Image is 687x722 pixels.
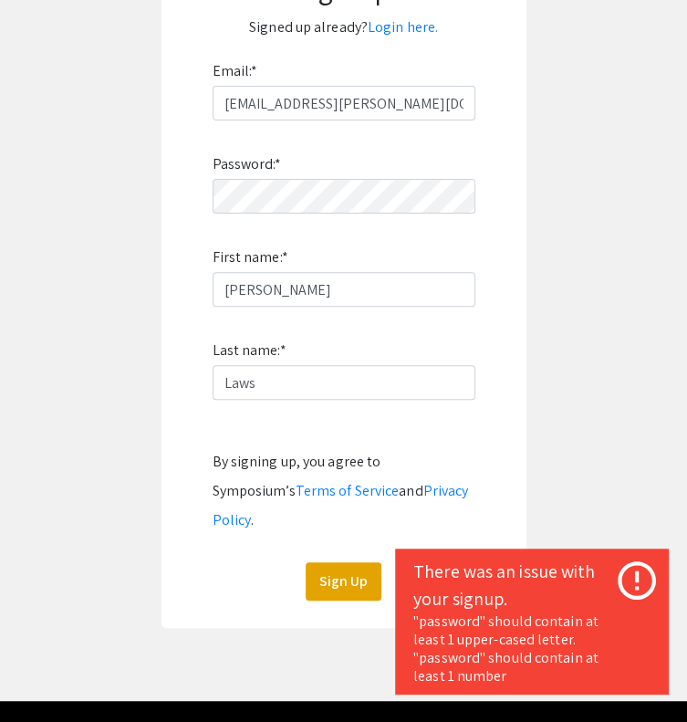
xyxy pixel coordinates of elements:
div: By signing up, you agree to Symposium’s and . [213,447,475,535]
div: "password" should contain at least 1 upper-cased letter. "password" should contain at least 1 number [413,612,651,685]
button: Sign Up [306,562,381,601]
p: Signed up already? [180,13,508,42]
label: Last name: [213,336,286,365]
label: Email: [213,57,258,86]
label: Password: [213,150,282,179]
a: Terms of Service [296,481,400,500]
a: Login here. [368,17,438,37]
iframe: Chat [14,640,78,708]
label: First name: [213,243,288,272]
div: There was an issue with your signup. [413,558,651,612]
